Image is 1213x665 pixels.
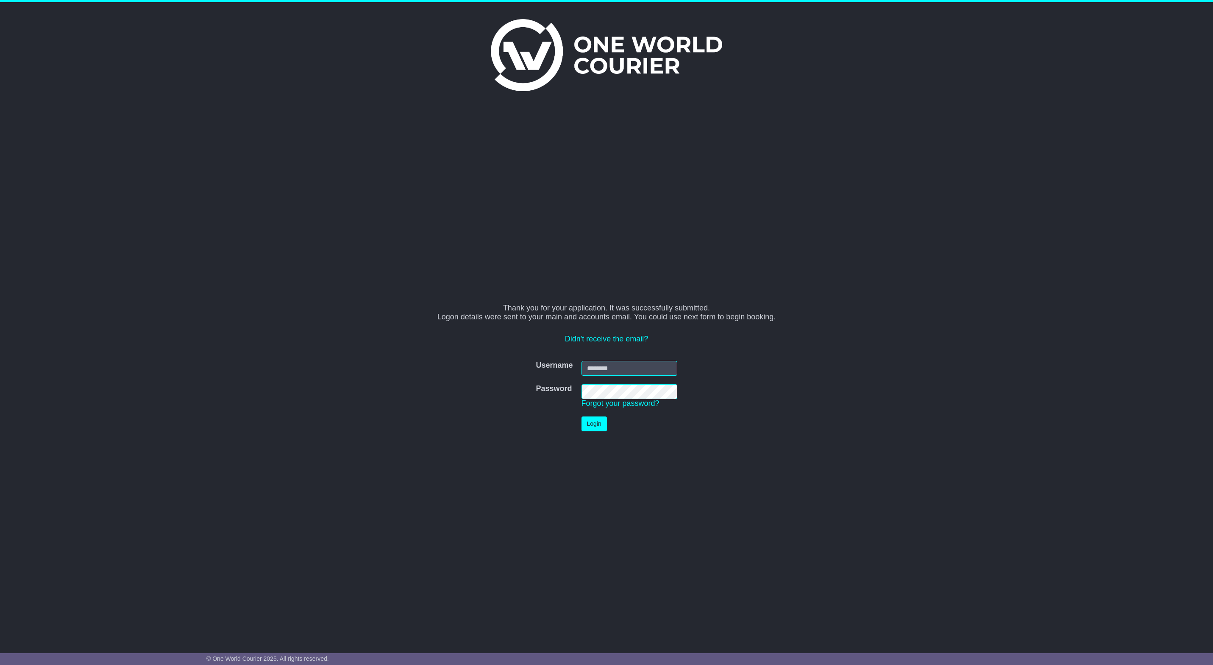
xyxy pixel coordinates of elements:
[491,19,722,91] img: One World
[437,304,776,321] span: Thank you for your application. It was successfully submitted. Logon details were sent to your ma...
[581,399,659,408] a: Forgot your password?
[206,655,329,662] span: © One World Courier 2025. All rights reserved.
[536,361,573,370] label: Username
[536,384,572,394] label: Password
[565,335,648,343] a: Didn't receive the email?
[581,416,607,431] button: Login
